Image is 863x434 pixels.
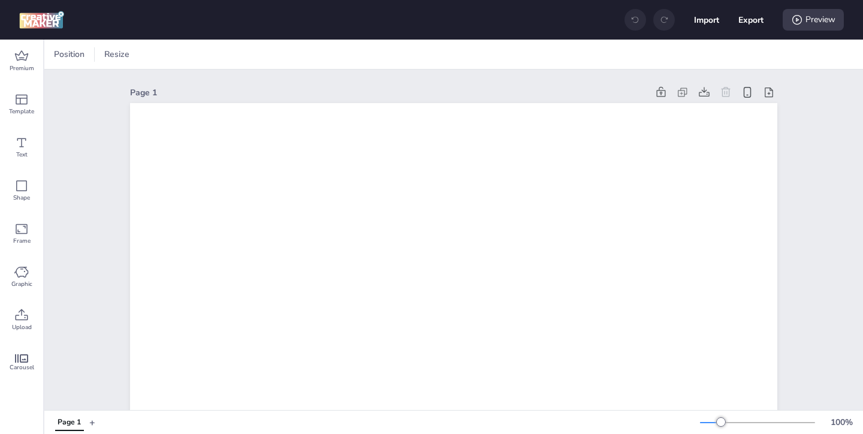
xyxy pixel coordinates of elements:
[89,412,95,433] button: +
[49,412,89,433] div: Tabs
[10,363,34,372] span: Carousel
[694,7,719,32] button: Import
[19,11,64,29] img: logo Creative Maker
[11,279,32,289] span: Graphic
[130,86,648,99] div: Page 1
[16,150,28,159] span: Text
[58,417,81,428] div: Page 1
[13,236,31,246] span: Frame
[10,64,34,73] span: Premium
[102,48,132,61] span: Resize
[783,9,844,31] div: Preview
[738,7,764,32] button: Export
[12,323,32,332] span: Upload
[827,416,856,429] div: 100 %
[9,107,34,116] span: Template
[13,193,30,203] span: Shape
[52,48,87,61] span: Position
